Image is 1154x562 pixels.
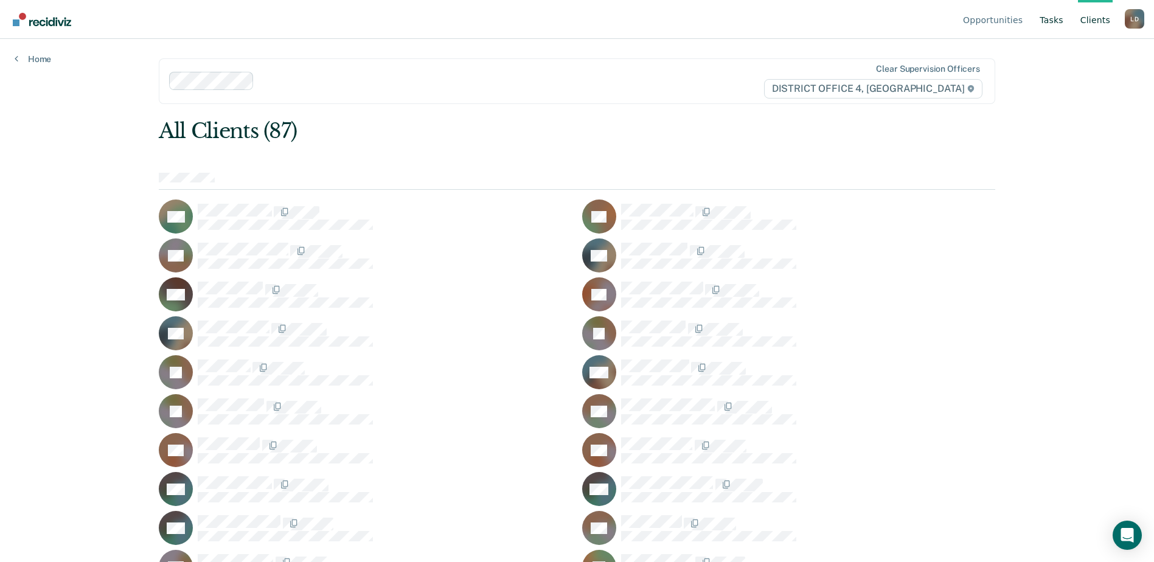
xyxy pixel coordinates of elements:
button: Profile dropdown button [1125,9,1144,29]
div: L D [1125,9,1144,29]
img: Recidiviz [13,13,71,26]
div: All Clients (87) [159,119,828,144]
a: Home [15,54,51,64]
div: Open Intercom Messenger [1113,521,1142,550]
div: Clear supervision officers [876,64,979,74]
span: DISTRICT OFFICE 4, [GEOGRAPHIC_DATA] [764,79,982,99]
